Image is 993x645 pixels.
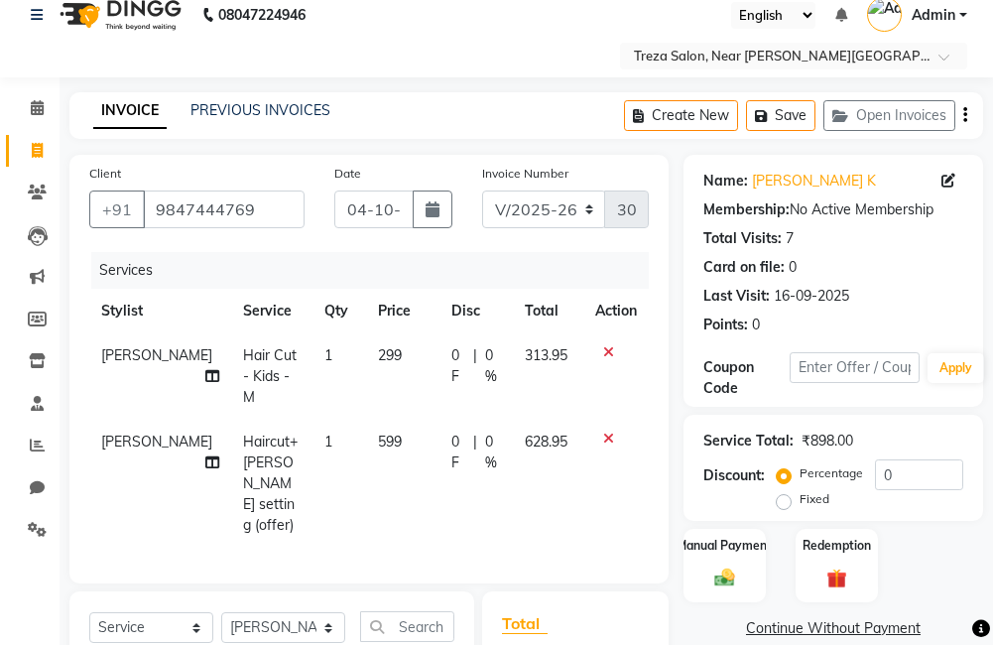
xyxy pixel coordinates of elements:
div: ₹898.00 [802,431,853,451]
span: Admin [912,5,955,26]
span: 1 [324,346,332,364]
a: INVOICE [93,93,167,129]
span: [PERSON_NAME] [101,346,212,364]
input: Search by Name/Mobile/Email/Code [143,191,305,228]
span: Hair Cut - Kids - M [243,346,297,406]
span: Total [502,613,548,634]
div: Name: [703,171,748,192]
th: Total [513,289,583,333]
label: Percentage [800,464,863,482]
th: Price [366,289,439,333]
label: Redemption [803,537,871,555]
div: 16-09-2025 [774,286,849,307]
button: Save [746,100,815,131]
span: 0 % [485,345,501,387]
div: Membership: [703,199,790,220]
span: 628.95 [525,433,567,451]
div: Coupon Code [703,357,790,399]
span: | [473,345,477,387]
a: Continue Without Payment [687,618,979,639]
button: Apply [928,353,984,383]
div: 7 [786,228,794,249]
div: Points: [703,315,748,335]
span: 599 [378,433,402,451]
span: [PERSON_NAME] [101,433,212,451]
th: Disc [439,289,513,333]
span: 313.95 [525,346,567,364]
button: Open Invoices [823,100,955,131]
div: Service Total: [703,431,794,451]
label: Date [334,165,361,183]
button: +91 [89,191,145,228]
input: Enter Offer / Coupon Code [790,352,920,383]
label: Fixed [800,490,829,508]
div: No Active Membership [703,199,963,220]
label: Manual Payment [677,537,772,555]
input: Search or Scan [360,611,454,642]
span: 0 F [451,345,465,387]
span: 0 % [485,432,501,473]
label: Invoice Number [482,165,568,183]
div: Discount: [703,465,765,486]
a: [PERSON_NAME] K [752,171,876,192]
label: Client [89,165,121,183]
span: 0 F [451,432,465,473]
span: 1 [324,433,332,451]
div: Services [91,252,664,289]
th: Action [583,289,649,333]
span: 299 [378,346,402,364]
button: Create New [624,100,738,131]
div: 0 [752,315,760,335]
a: PREVIOUS INVOICES [190,101,330,119]
th: Stylist [89,289,231,333]
span: Haircut+[PERSON_NAME] setting (offer) [243,433,298,534]
div: 0 [789,257,797,278]
th: Service [231,289,312,333]
span: | [473,432,477,473]
th: Qty [312,289,366,333]
div: Last Visit: [703,286,770,307]
img: _cash.svg [708,567,740,589]
div: Card on file: [703,257,785,278]
div: Total Visits: [703,228,782,249]
img: _gift.svg [820,567,852,591]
